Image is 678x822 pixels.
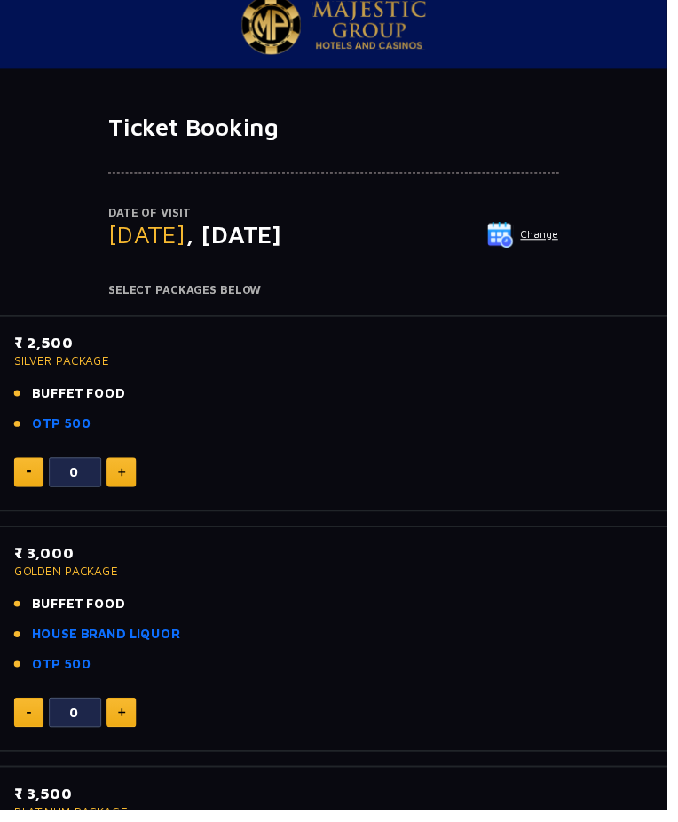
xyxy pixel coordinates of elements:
span: , [DATE] [188,224,286,253]
p: ₹ 3,000 [14,550,664,574]
h1: Ticket Booking [110,115,568,145]
button: Change [494,225,568,253]
p: GOLDEN PACKAGE [14,574,664,587]
img: plus [120,720,128,729]
p: ₹ 2,500 [14,336,664,360]
img: minus [27,478,32,481]
p: Date of Visit [110,208,568,225]
span: BUFFET FOOD [33,391,127,411]
a: HOUSE BRAND LIQUOR [33,635,183,655]
img: minus [27,723,32,726]
a: OTP 500 [33,666,92,686]
span: [DATE] [110,224,188,253]
span: BUFFET FOOD [33,605,127,625]
a: OTP 500 [33,421,92,441]
h4: Select Packages Below [110,288,568,303]
img: Majestic Pride [318,1,433,51]
img: plus [120,476,128,485]
p: SILVER PACKAGE [14,360,664,373]
p: ₹ 3,500 [14,794,664,818]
